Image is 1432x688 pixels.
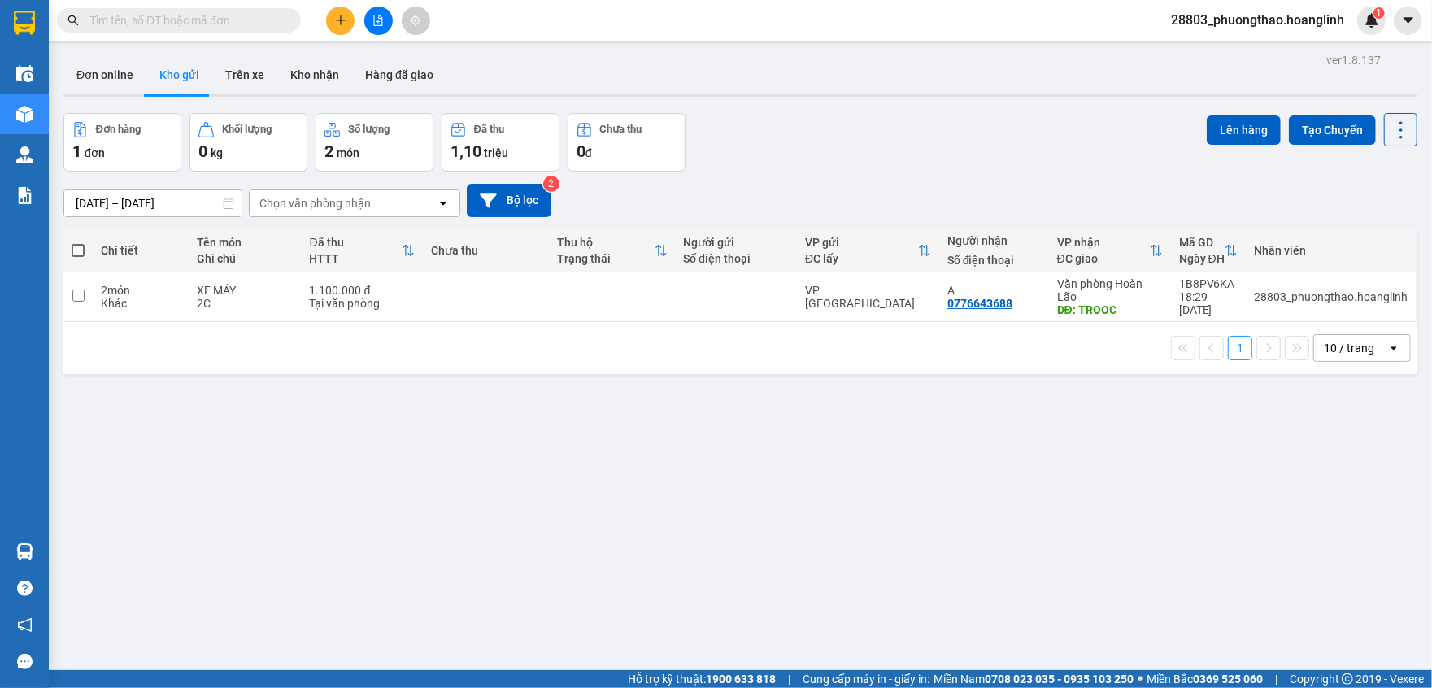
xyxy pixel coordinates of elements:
img: warehouse-icon [16,543,33,560]
div: XE MÁY [197,284,293,297]
div: Đã thu [310,236,403,249]
input: Select a date range. [64,190,242,216]
div: ĐC giao [1057,252,1150,265]
img: solution-icon [16,187,33,204]
span: Miền Bắc [1147,670,1263,688]
div: A [947,284,1041,297]
strong: 0708 023 035 - 0935 103 250 [985,673,1134,686]
div: 1B8PV6KA [1179,277,1238,290]
div: Khối lượng [222,124,272,135]
span: file-add [372,15,384,26]
button: Đã thu1,10 triệu [442,113,559,172]
img: warehouse-icon [16,146,33,163]
span: 2 [324,142,333,161]
button: 1 [1228,336,1252,360]
div: Người gửi [684,236,790,249]
div: 1.100.000 đ [310,284,416,297]
span: món [337,146,359,159]
div: DĐ: TROOC [1057,303,1163,316]
span: aim [410,15,421,26]
span: ⚪️ [1138,676,1143,682]
img: icon-new-feature [1365,13,1379,28]
div: Nhân viên [1254,244,1408,257]
span: caret-down [1401,13,1416,28]
span: triệu [484,146,508,159]
div: Văn phòng Hoàn Lão [1057,277,1163,303]
span: đơn [85,146,105,159]
img: warehouse-icon [16,106,33,123]
div: Chọn văn phòng nhận [259,195,371,211]
sup: 1 [1373,7,1385,19]
button: Kho gửi [146,55,212,94]
button: plus [326,7,355,35]
span: 28803_phuongthao.hoanglinh [1158,10,1357,30]
svg: open [1387,342,1400,355]
div: Tên món [197,236,293,249]
div: 2C [197,297,293,310]
div: 10 / trang [1324,340,1374,356]
button: file-add [364,7,393,35]
span: Cung cấp máy in - giấy in: [803,670,929,688]
div: Thu hộ [557,236,654,249]
div: Đơn hàng [96,124,141,135]
strong: 0369 525 060 [1193,673,1263,686]
div: 0776643688 [947,297,1012,310]
input: Tìm tên, số ĐT hoặc mã đơn [89,11,281,29]
span: search [67,15,79,26]
span: 1 [1376,7,1382,19]
sup: 2 [543,176,559,192]
button: Lên hàng [1207,115,1281,145]
div: Chưa thu [600,124,642,135]
div: HTTT [310,252,403,265]
span: plus [335,15,346,26]
div: Số điện thoại [947,254,1041,267]
img: warehouse-icon [16,65,33,82]
div: Trạng thái [557,252,654,265]
button: Đơn online [63,55,146,94]
th: Toggle SortBy [302,229,424,272]
div: Chưa thu [431,244,541,257]
span: | [788,670,790,688]
button: Hàng đã giao [352,55,446,94]
th: Toggle SortBy [549,229,675,272]
div: ver 1.8.137 [1326,51,1381,69]
div: Ngày ĐH [1179,252,1225,265]
svg: open [437,197,450,210]
img: logo-vxr [14,11,35,35]
th: Toggle SortBy [797,229,939,272]
span: 0 [198,142,207,161]
th: Toggle SortBy [1171,229,1246,272]
div: Mã GD [1179,236,1225,249]
div: 18:29 [DATE] [1179,290,1238,316]
span: Hỗ trợ kỹ thuật: [628,670,776,688]
span: 0 [577,142,585,161]
div: Tại văn phòng [310,297,416,310]
div: Số lượng [348,124,390,135]
button: aim [402,7,430,35]
button: Tạo Chuyến [1289,115,1376,145]
div: 28803_phuongthao.hoanglinh [1254,290,1408,303]
div: Ghi chú [197,252,293,265]
button: caret-down [1394,7,1422,35]
div: 2 món [101,284,181,297]
div: VP [GEOGRAPHIC_DATA] [805,284,931,310]
span: đ [585,146,592,159]
button: Chưa thu0đ [568,113,686,172]
button: Trên xe [212,55,277,94]
span: kg [211,146,223,159]
strong: 1900 633 818 [706,673,776,686]
div: Khác [101,297,181,310]
th: Toggle SortBy [1049,229,1171,272]
div: Chi tiết [101,244,181,257]
span: 1,10 [450,142,481,161]
div: ĐC lấy [805,252,918,265]
button: Kho nhận [277,55,352,94]
span: message [17,654,33,669]
div: Đã thu [474,124,504,135]
button: Bộ lọc [467,184,551,217]
div: VP nhận [1057,236,1150,249]
button: Khối lượng0kg [189,113,307,172]
button: Số lượng2món [316,113,433,172]
span: question-circle [17,581,33,596]
span: copyright [1342,673,1353,685]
